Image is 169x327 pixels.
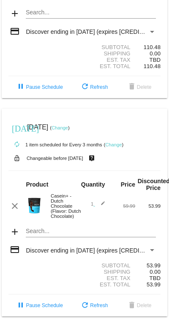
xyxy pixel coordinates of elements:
[95,201,105,211] mat-icon: edit
[127,302,152,308] span: Delete
[84,63,135,69] div: Est. Total
[127,301,137,311] mat-icon: delete
[10,8,20,19] mat-icon: add
[150,57,161,63] span: TBD
[16,82,26,92] mat-icon: pause
[127,82,137,92] mat-icon: delete
[26,9,155,16] input: Search...
[105,142,122,147] a: Change
[120,298,158,313] button: Delete
[80,84,108,90] span: Refresh
[80,82,90,92] mat-icon: refresh
[12,140,22,150] mat-icon: autorenew
[150,275,161,281] span: TBD
[50,125,70,130] small: ( )
[121,181,135,188] strong: Price
[135,262,161,269] div: 53.99
[10,26,20,36] mat-icon: credit_card
[80,302,108,308] span: Refresh
[9,298,69,313] button: Pause Schedule
[52,125,68,130] a: Change
[16,84,63,90] span: Pause Schedule
[10,227,20,237] mat-icon: add
[84,275,135,281] div: Est. Tax
[84,281,135,288] div: Est. Total
[9,80,69,95] button: Pause Schedule
[91,201,105,206] span: 1
[26,247,155,254] mat-select: Payment Method
[73,298,114,313] button: Refresh
[46,193,84,219] div: Casein+ - Dutch Chocolate (Flavor: Dutch Chocolate)
[26,28,155,35] mat-select: Payment Method
[16,301,26,311] mat-icon: pause
[27,156,83,161] small: Changeable before [DATE]
[26,228,155,235] input: Search...
[12,123,22,133] mat-icon: [DATE]
[150,269,161,275] span: 0.00
[120,80,158,95] button: Delete
[81,181,105,188] strong: Quantity
[10,201,20,211] mat-icon: clear
[26,181,48,188] strong: Product
[135,203,161,209] div: 53.99
[127,84,152,90] span: Delete
[87,153,97,164] mat-icon: live_help
[8,142,102,147] small: 1 item scheduled for Every 3 months
[150,50,161,57] span: 0.00
[73,80,114,95] button: Refresh
[84,44,135,50] div: Subtotal
[104,142,123,147] small: ( )
[135,44,161,50] div: 110.48
[84,269,135,275] div: Shipping
[84,262,135,269] div: Subtotal
[144,63,161,69] span: 110.48
[110,203,135,209] div: 59.99
[16,302,63,308] span: Pause Schedule
[10,245,20,255] mat-icon: credit_card
[80,301,90,311] mat-icon: refresh
[147,281,161,288] span: 53.99
[26,197,43,214] img: Image-1-Carousel-Casein-Chocolate.png
[84,57,135,63] div: Est. Tax
[84,50,135,57] div: Shipping
[12,153,22,164] mat-icon: lock_open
